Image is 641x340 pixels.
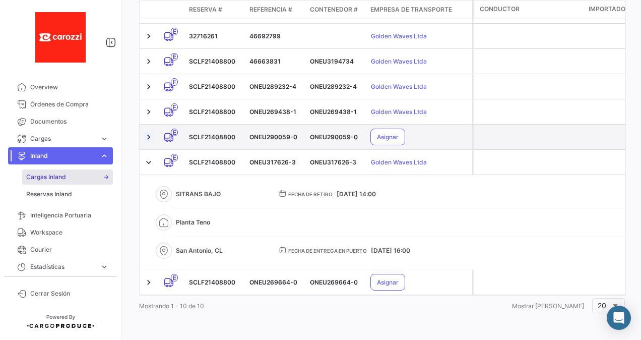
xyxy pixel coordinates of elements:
span: Importador [589,5,629,14]
span: San Antonio, CL [176,246,263,255]
a: Expand/Collapse Row [144,277,154,288]
button: Golden Waves Ltda [370,103,427,120]
div: 32716261 [189,32,241,41]
span: Estadísticas [30,262,96,271]
div: SCLF21408800 [189,82,241,91]
datatable-header-cell: Referencia # [245,1,306,18]
div: 46692799 [249,32,302,41]
span: Inteligencia Portuaria [30,211,109,220]
div: SCLF21408800 [189,158,241,167]
button: Golden Waves Ltda [370,78,427,95]
div: ONEU289232-4 [310,82,362,91]
a: Expand/Collapse Row [144,107,154,117]
div: SCLF21408800 [189,133,241,142]
datatable-header-cell: Conductor [474,1,585,19]
button: Asignar [370,129,405,145]
span: SITRANS BAJO [176,190,263,199]
div: ONEU289232-4 [249,82,302,91]
span: Empresa de Transporte [370,5,452,14]
div: ONEU290059-0 [249,133,302,142]
a: Documentos [8,113,113,130]
span: [DATE] 16:00 [371,247,410,254]
button: Golden Waves Ltda [370,28,427,44]
span: Mostrando 1 - 10 de 10 [139,302,204,310]
span: 20 [598,301,606,310]
a: Órdenes de Compra [8,96,113,113]
datatable-header-cell: Reserva # [185,1,245,18]
span: expand_more [100,134,109,143]
a: Cargas Inland [22,169,113,185]
a: Overview [8,79,113,96]
span: expand_more [100,151,109,160]
span: Inland [30,151,96,160]
span: E [171,274,178,281]
div: ONEU317626-3 [249,158,302,167]
div: ONEU269664-0 [249,278,302,287]
button: Asignar [370,274,405,291]
span: E [171,28,178,35]
div: ONEU269664-0 [310,278,362,287]
div: ONEU3194734 [310,57,362,66]
datatable-header-cell: Contenedor # [306,1,366,18]
a: Workspace [8,224,113,241]
span: Órdenes de Compra [30,100,109,109]
a: Courier [8,241,113,258]
div: Abrir Intercom Messenger [607,306,631,330]
span: E [171,129,178,136]
span: Fecha de retiro [288,190,333,198]
span: Workspace [30,228,109,237]
span: Documentos [30,117,109,126]
span: Reservas Inland [26,190,72,199]
span: Fecha de entrega en puerto [288,247,367,255]
a: Expand/Collapse Row [144,56,154,67]
a: Inteligencia Portuaria [8,207,113,224]
a: Expand/Collapse Row [144,31,154,41]
span: E [171,103,178,111]
img: 33c75eba-4e89-4f8c-8d32-3da69cf57892.jfif [35,12,86,63]
span: Planta Teno [176,218,263,227]
span: Mostrar [PERSON_NAME] [512,302,584,310]
span: Cargas Inland [26,173,66,182]
span: [DATE] 14:00 [337,190,376,198]
span: Reserva # [189,5,222,14]
div: ONEU317626-3 [310,158,362,167]
div: ONEU290059-0 [310,133,362,142]
a: Reservas Inland [22,187,113,202]
datatable-header-cell: Empresa de Transporte [366,1,472,18]
button: Golden Waves Ltda [370,53,427,70]
span: Referencia # [249,5,292,14]
div: SCLF21408800 [189,57,241,66]
div: SCLF21408800 [189,278,241,287]
a: Expand/Collapse Row [144,82,154,92]
div: ONEU269438-1 [249,107,302,117]
span: E [171,53,178,61]
span: Overview [30,83,109,92]
span: Contenedor # [310,5,358,14]
span: Courier [30,245,109,254]
div: SCLF21408800 [189,107,241,117]
span: Conductor [480,5,520,14]
a: Expand/Collapse Row [144,132,154,142]
span: Cerrar Sesión [30,289,109,298]
datatable-header-cell: Tipo de transporte [160,6,185,14]
div: 46663831 [249,57,302,66]
span: Cargas [30,134,96,143]
a: Expand/Collapse Row [144,157,154,167]
button: Golden Waves Ltda [370,154,427,171]
span: E [171,154,178,161]
span: expand_more [100,262,109,271]
div: ONEU269438-1 [310,107,362,117]
span: E [171,78,178,86]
